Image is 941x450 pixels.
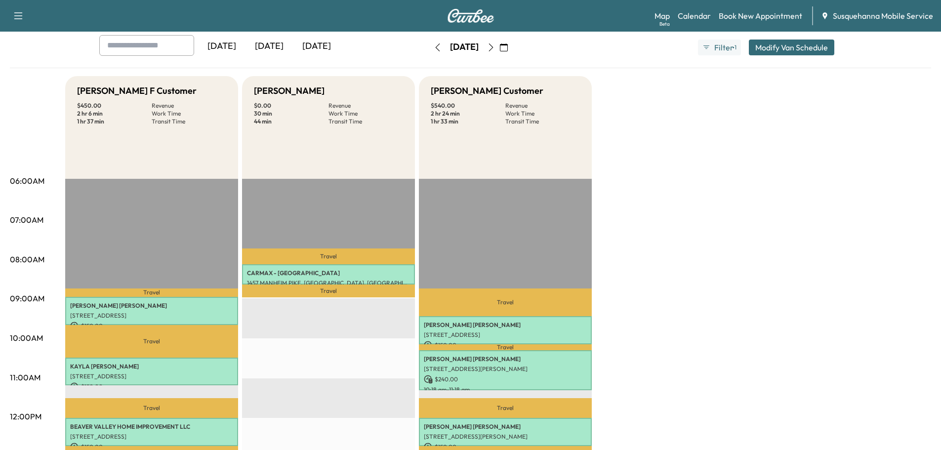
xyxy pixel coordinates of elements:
[10,371,41,383] p: 11:00AM
[70,302,233,310] p: [PERSON_NAME] [PERSON_NAME]
[70,363,233,370] p: KAYLA [PERSON_NAME]
[10,214,43,226] p: 07:00AM
[77,118,152,125] p: 1 hr 37 min
[152,118,226,125] p: Transit Time
[77,102,152,110] p: $ 450.00
[10,292,44,304] p: 09:00AM
[247,269,410,277] p: CARMAX - [GEOGRAPHIC_DATA]
[77,84,197,98] h5: [PERSON_NAME] F Customer
[424,331,587,339] p: [STREET_ADDRESS]
[749,40,834,55] button: Modify Van Schedule
[424,321,587,329] p: [PERSON_NAME] [PERSON_NAME]
[254,110,328,118] p: 30 min
[419,344,592,350] p: Travel
[245,35,293,58] div: [DATE]
[505,102,580,110] p: Revenue
[152,110,226,118] p: Work Time
[419,288,592,317] p: Travel
[10,253,44,265] p: 08:00AM
[10,410,41,422] p: 12:00PM
[254,118,328,125] p: 44 min
[698,40,740,55] button: Filter●1
[10,332,43,344] p: 10:00AM
[70,433,233,441] p: [STREET_ADDRESS]
[732,45,734,50] span: ●
[65,288,238,297] p: Travel
[833,10,933,22] span: Susquehanna Mobile Service
[10,175,44,187] p: 06:00AM
[198,35,245,58] div: [DATE]
[424,423,587,431] p: [PERSON_NAME] [PERSON_NAME]
[70,322,233,330] p: $ 150.00
[77,110,152,118] p: 2 hr 6 min
[450,41,479,53] div: [DATE]
[431,118,505,125] p: 1 hr 33 min
[242,248,415,264] p: Travel
[505,118,580,125] p: Transit Time
[328,102,403,110] p: Revenue
[293,35,340,58] div: [DATE]
[152,102,226,110] p: Revenue
[678,10,711,22] a: Calendar
[242,285,415,298] p: Travel
[714,41,732,53] span: Filter
[659,20,670,28] div: Beta
[419,398,592,418] p: Travel
[254,84,325,98] h5: [PERSON_NAME]
[431,84,543,98] h5: [PERSON_NAME] Customer
[328,110,403,118] p: Work Time
[328,118,403,125] p: Transit Time
[70,382,233,391] p: $ 150.00
[70,423,233,431] p: BEAVER VALLEY HOME IMPROVEMENT LLC
[424,433,587,441] p: [STREET_ADDRESS][PERSON_NAME]
[447,9,494,23] img: Curbee Logo
[424,355,587,363] p: [PERSON_NAME] [PERSON_NAME]
[424,386,587,394] p: 10:18 am - 11:18 am
[65,325,238,358] p: Travel
[735,43,736,51] span: 1
[431,102,505,110] p: $ 540.00
[655,10,670,22] a: MapBeta
[431,110,505,118] p: 2 hr 24 min
[247,279,410,287] p: 1457 MANHEIM PIKE, [GEOGRAPHIC_DATA], [GEOGRAPHIC_DATA], [GEOGRAPHIC_DATA]
[719,10,802,22] a: Book New Appointment
[70,372,233,380] p: [STREET_ADDRESS]
[70,312,233,320] p: [STREET_ADDRESS]
[424,341,587,350] p: $ 150.00
[424,365,587,373] p: [STREET_ADDRESS][PERSON_NAME]
[505,110,580,118] p: Work Time
[65,398,238,418] p: Travel
[424,375,587,384] p: $ 240.00
[254,102,328,110] p: $ 0.00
